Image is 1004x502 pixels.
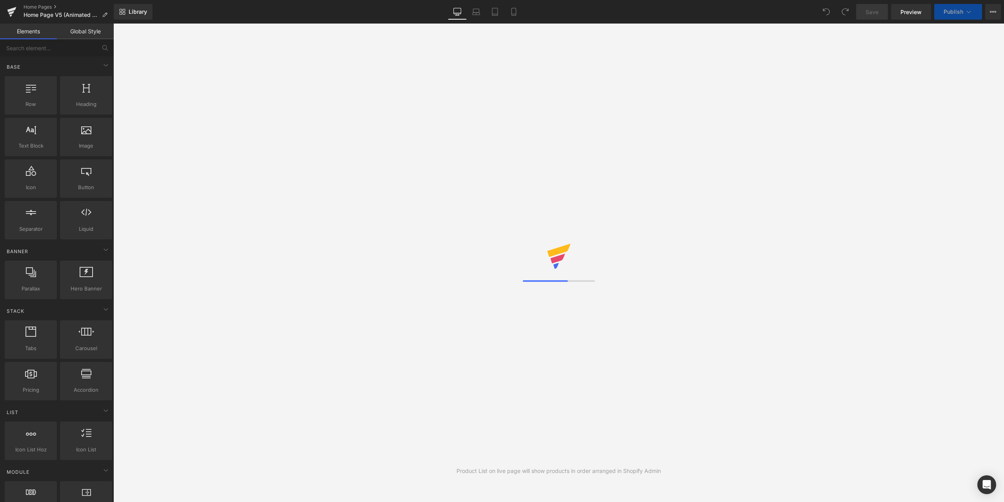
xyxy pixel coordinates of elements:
[977,475,996,494] div: Open Intercom Messenger
[7,225,55,233] span: Separator
[62,445,110,454] span: Icon List
[457,467,661,475] div: Product List on live page will show products in order arranged in Shopify Admin
[62,100,110,108] span: Heading
[7,183,55,192] span: Icon
[504,4,523,20] a: Mobile
[6,409,19,416] span: List
[129,8,147,15] span: Library
[934,4,982,20] button: Publish
[467,4,486,20] a: Laptop
[62,344,110,352] span: Carousel
[114,4,153,20] a: New Library
[7,445,55,454] span: Icon List Hoz
[900,8,922,16] span: Preview
[62,225,110,233] span: Liquid
[7,100,55,108] span: Row
[891,4,931,20] a: Preview
[448,4,467,20] a: Desktop
[62,285,110,293] span: Hero Banner
[7,386,55,394] span: Pricing
[24,4,114,10] a: Home Pages
[62,142,110,150] span: Image
[6,307,25,315] span: Stack
[57,24,114,39] a: Global Style
[7,142,55,150] span: Text Block
[7,285,55,293] span: Parallax
[944,9,963,15] span: Publish
[6,468,30,476] span: Module
[6,248,29,255] span: Banner
[486,4,504,20] a: Tablet
[866,8,878,16] span: Save
[837,4,853,20] button: Redo
[24,12,99,18] span: Home Page V5 (Animated Video, Desktop)
[62,183,110,192] span: Button
[6,63,21,71] span: Base
[7,344,55,352] span: Tabs
[62,386,110,394] span: Accordion
[985,4,1001,20] button: More
[818,4,834,20] button: Undo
